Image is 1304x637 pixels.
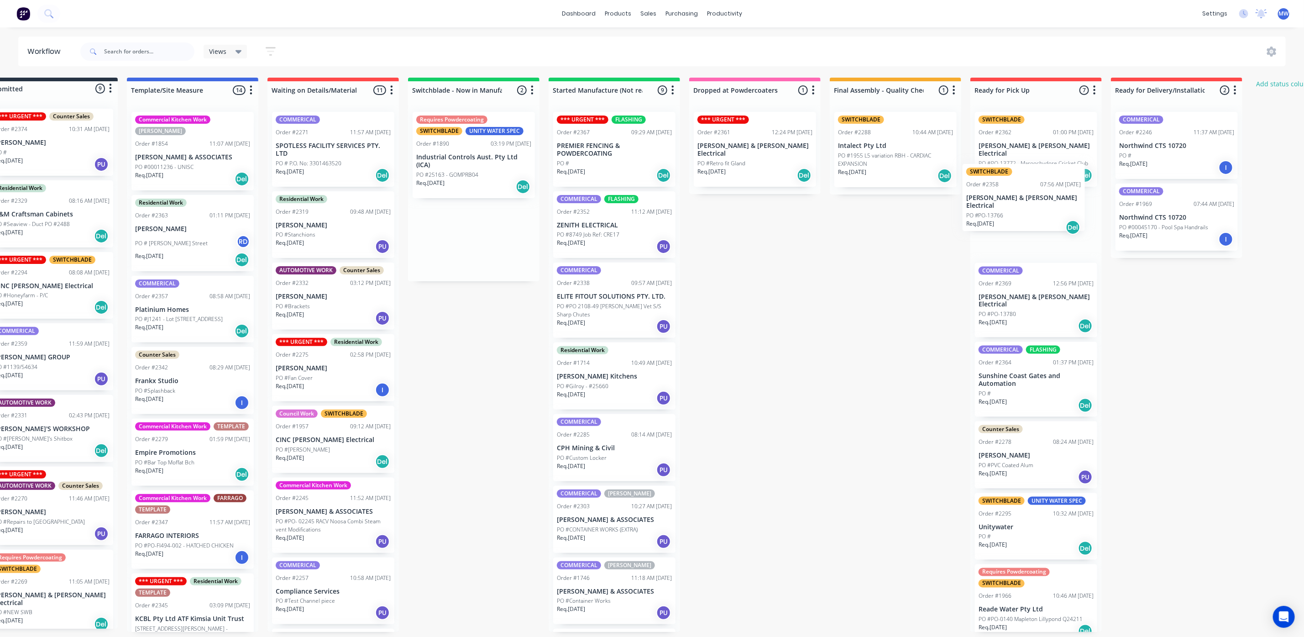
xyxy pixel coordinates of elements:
[27,46,65,57] div: Workflow
[658,85,667,95] span: 9
[373,85,386,95] span: 11
[272,85,361,95] input: Enter column name…
[131,85,221,95] input: Enter column name…
[1279,10,1289,18] span: MW
[1079,85,1089,95] span: 7
[1220,85,1230,95] span: 2
[517,85,527,95] span: 2
[233,85,246,95] span: 14
[702,7,747,21] div: productivity
[16,7,30,21] img: Factory
[209,47,226,56] span: Views
[974,85,1064,95] input: Enter column name…
[1273,606,1295,628] div: Open Intercom Messenger
[834,85,924,95] input: Enter column name…
[798,85,808,95] span: 1
[693,85,783,95] input: Enter column name…
[661,7,702,21] div: purchasing
[939,85,948,95] span: 1
[95,84,105,93] span: 9
[1115,85,1205,95] input: Enter column name…
[557,7,600,21] a: dashboard
[553,85,643,95] input: Enter column name…
[104,42,194,61] input: Search for orders...
[1198,7,1232,21] div: settings
[412,85,502,95] input: Enter column name…
[600,7,636,21] div: products
[636,7,661,21] div: sales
